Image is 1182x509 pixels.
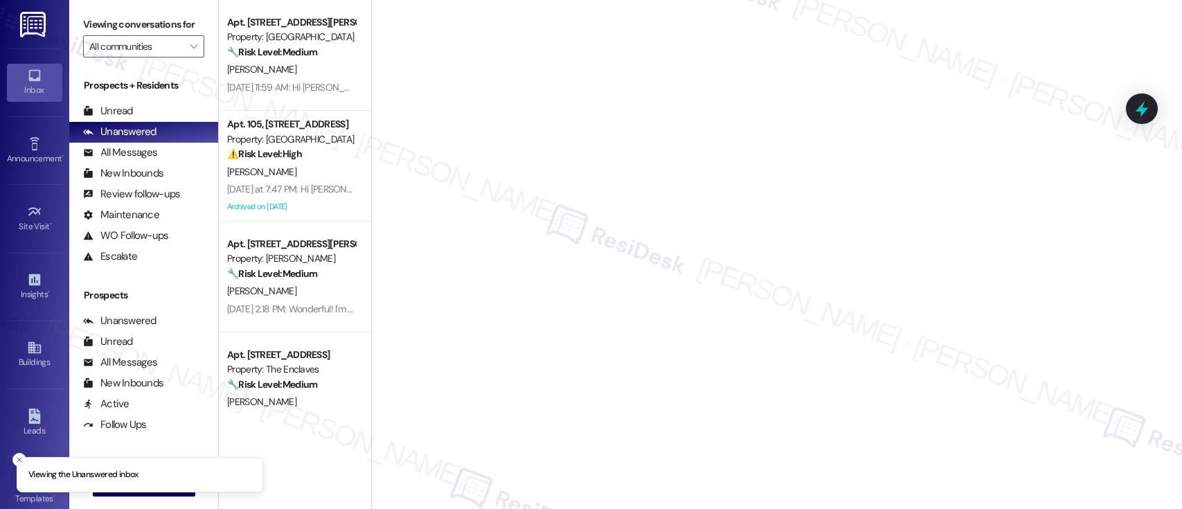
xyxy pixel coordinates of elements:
[227,117,355,132] div: Apt. 105, [STREET_ADDRESS]
[190,41,197,52] i: 
[62,152,64,161] span: •
[83,229,168,243] div: WO Follow-ups
[48,287,50,297] span: •
[83,208,159,222] div: Maintenance
[7,404,62,442] a: Leads
[227,378,317,391] strong: 🔧 Risk Level: Medium
[28,469,138,481] p: Viewing the Unanswered inbox
[227,46,317,58] strong: 🔧 Risk Level: Medium
[83,14,204,35] label: Viewing conversations for
[83,125,156,139] div: Unanswered
[83,376,163,391] div: New Inbounds
[20,12,48,37] img: ResiDesk Logo
[7,268,62,305] a: Insights •
[83,355,157,370] div: All Messages
[227,166,296,178] span: [PERSON_NAME]
[227,132,355,147] div: Property: [GEOGRAPHIC_DATA]
[50,220,52,229] span: •
[227,303,1149,315] div: [DATE] 2:18 PM: Wonderful! I'm so glad to hear that everything was already taken care of. If you ...
[7,336,62,373] a: Buildings
[83,249,137,264] div: Escalate
[227,395,296,408] span: [PERSON_NAME]
[227,285,296,297] span: [PERSON_NAME]
[83,314,156,328] div: Unanswered
[89,35,182,57] input: All communities
[227,251,355,266] div: Property: [PERSON_NAME]
[7,200,62,238] a: Site Visit •
[227,148,302,160] strong: ⚠️ Risk Level: High
[227,15,355,30] div: Apt. [STREET_ADDRESS][PERSON_NAME]
[227,267,317,280] strong: 🔧 Risk Level: Medium
[69,78,218,93] div: Prospects + Residents
[53,492,55,501] span: •
[227,237,355,251] div: Apt. [STREET_ADDRESS][PERSON_NAME]
[226,198,357,215] div: Archived on [DATE]
[83,166,163,181] div: New Inbounds
[83,418,147,432] div: Follow Ups
[7,64,62,101] a: Inbox
[227,63,296,75] span: [PERSON_NAME]
[227,30,355,44] div: Property: [GEOGRAPHIC_DATA]
[83,145,157,160] div: All Messages
[227,348,355,362] div: Apt. [STREET_ADDRESS]
[83,187,180,202] div: Review follow-ups
[12,453,26,467] button: Close toast
[83,334,133,349] div: Unread
[83,397,129,411] div: Active
[227,362,355,377] div: Property: The Enclaves
[83,104,133,118] div: Unread
[69,288,218,303] div: Prospects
